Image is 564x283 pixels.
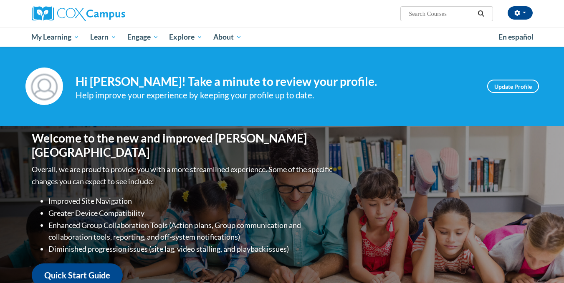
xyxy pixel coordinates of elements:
[32,163,334,188] p: Overall, we are proud to provide you with a more streamlined experience. Some of the specific cha...
[32,6,125,21] img: Cox Campus
[76,75,475,89] h4: Hi [PERSON_NAME]! Take a minute to review your profile.
[19,28,545,47] div: Main menu
[508,6,533,20] button: Account Settings
[48,207,334,219] li: Greater Device Compatibility
[493,28,539,46] a: En español
[32,6,190,21] a: Cox Campus
[164,28,208,47] a: Explore
[169,32,202,42] span: Explore
[90,32,116,42] span: Learn
[48,219,334,243] li: Enhanced Group Collaboration Tools (Action plans, Group communication and collaboration tools, re...
[498,33,534,41] span: En español
[25,68,63,105] img: Profile Image
[475,9,487,19] button: Search
[32,131,334,159] h1: Welcome to the new and improved [PERSON_NAME][GEOGRAPHIC_DATA]
[127,32,159,42] span: Engage
[48,195,334,207] li: Improved Site Navigation
[213,32,242,42] span: About
[31,32,79,42] span: My Learning
[531,250,557,276] iframe: Button to launch messaging window
[122,28,164,47] a: Engage
[408,9,475,19] input: Search Courses
[48,243,334,255] li: Diminished progression issues (site lag, video stalling, and playback issues)
[487,80,539,93] a: Update Profile
[85,28,122,47] a: Learn
[208,28,247,47] a: About
[76,88,475,102] div: Help improve your experience by keeping your profile up to date.
[26,28,85,47] a: My Learning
